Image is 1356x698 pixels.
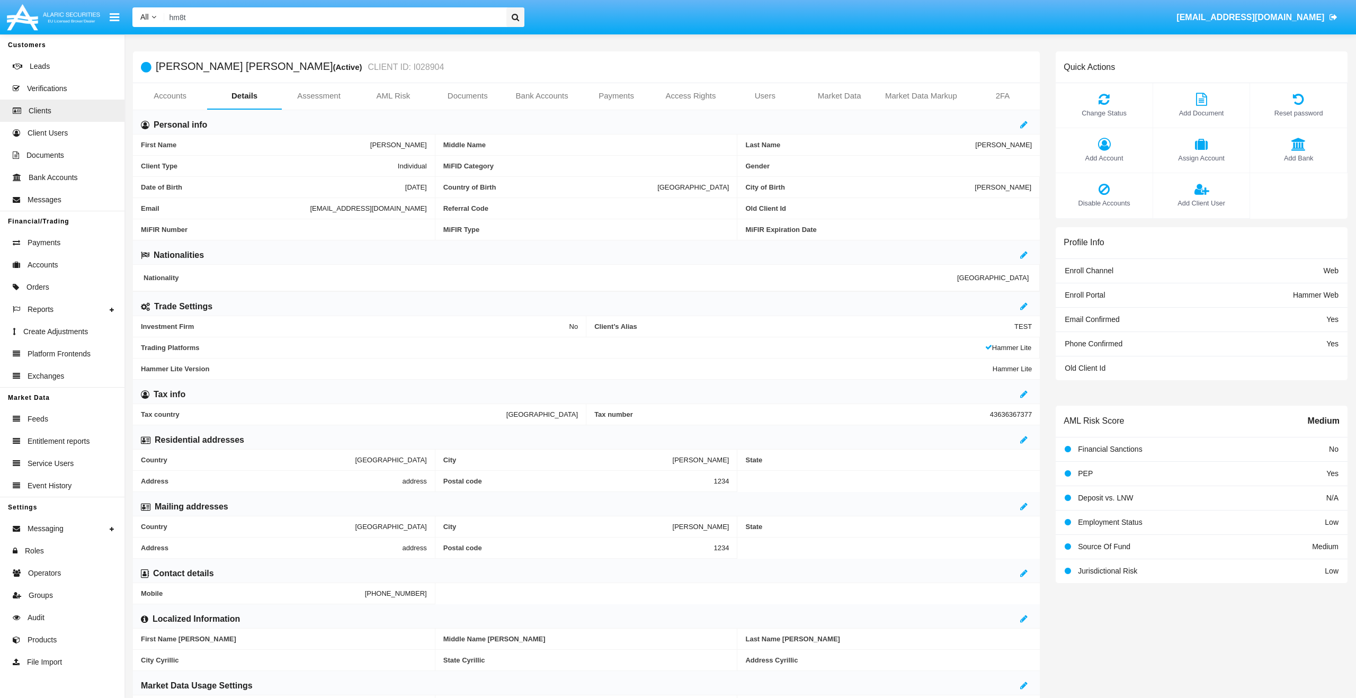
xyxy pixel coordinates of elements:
span: Phone Confirmed [1065,339,1122,348]
h5: [PERSON_NAME] [PERSON_NAME] [156,61,444,73]
a: Market Data [802,83,877,109]
span: File Import [27,657,62,668]
a: Details [207,83,281,109]
span: First Name [PERSON_NAME] [141,635,427,643]
span: Add Bank [1255,153,1342,163]
h6: Tax info [154,389,185,400]
span: [PERSON_NAME] [975,141,1032,149]
span: City Cyrillic [141,656,427,664]
span: [EMAIL_ADDRESS][DOMAIN_NAME] [310,204,426,212]
span: City [443,456,673,464]
span: Accounts [28,259,58,271]
span: Date of Birth [141,183,405,191]
span: [PERSON_NAME] [975,183,1031,191]
span: No [569,323,578,330]
span: State [745,523,1032,531]
span: Middle Name [443,141,729,149]
a: All [132,12,164,23]
span: Low [1325,567,1339,575]
input: Search [164,7,503,27]
span: Payments [28,237,60,248]
span: Old Client Id [1065,364,1105,372]
span: [PERSON_NAME] [673,456,729,464]
span: Low [1325,518,1339,526]
a: [EMAIL_ADDRESS][DOMAIN_NAME] [1172,3,1343,32]
span: Address Cyrillic [745,656,1032,664]
span: Tax number [594,410,990,418]
h6: AML Risk Score [1064,416,1124,426]
span: [EMAIL_ADDRESS][DOMAIN_NAME] [1176,13,1324,22]
span: Add Account [1061,153,1147,163]
span: Medium [1308,415,1340,427]
span: address [402,477,426,485]
span: Referral Code [443,204,729,212]
span: Client Users [28,128,68,139]
img: Logo image [5,2,102,33]
span: Enroll Portal [1065,291,1105,299]
span: Country of Birth [443,183,657,191]
span: Deposit vs. LNW [1078,494,1133,502]
span: Add Document [1158,108,1245,118]
span: Products [28,634,57,646]
span: Disable Accounts [1061,198,1147,208]
span: Yes [1326,469,1339,478]
span: Hammer Lite [993,365,1032,373]
span: Documents [26,150,64,161]
span: Nationality [144,274,957,282]
span: address [402,544,426,552]
span: Exchanges [28,371,64,382]
span: [DATE] [405,183,427,191]
a: 2FA [966,83,1040,109]
span: Bank Accounts [29,172,78,183]
span: [PERSON_NAME] [370,141,427,149]
h6: Personal info [154,119,207,131]
span: Operators [28,568,61,579]
span: Client Type [141,162,398,170]
span: Audit [28,612,44,623]
span: All [140,13,149,21]
a: AML Risk [356,83,430,109]
span: Web [1323,266,1339,275]
h6: Quick Actions [1064,62,1115,72]
span: Individual [398,162,427,170]
h6: Profile Info [1064,237,1104,247]
span: City of Birth [745,183,975,191]
span: 1234 [714,477,729,485]
span: Clients [29,105,51,117]
span: 1234 [714,544,729,552]
span: Change Status [1061,108,1147,118]
span: Leads [30,61,50,72]
a: Market Data Markup [877,83,966,109]
a: Users [728,83,802,109]
span: Postal code [443,544,714,552]
span: Create Adjustments [23,326,88,337]
div: (Active) [333,61,365,73]
h6: Mailing addresses [155,501,228,513]
span: [GEOGRAPHIC_DATA] [957,274,1029,282]
span: [PHONE_NUMBER] [365,589,427,597]
span: MiFIR Expiration Date [745,226,1032,234]
span: Groups [29,590,53,601]
span: [PERSON_NAME] [673,523,729,531]
span: [GEOGRAPHIC_DATA] [506,410,578,418]
span: PEP [1078,469,1093,478]
span: Yes [1326,339,1339,348]
span: Event History [28,480,72,491]
a: Assessment [282,83,356,109]
span: Roles [25,545,44,557]
span: Source Of Fund [1078,542,1130,551]
span: [GEOGRAPHIC_DATA] [657,183,729,191]
span: State Cyrillic [443,656,729,664]
span: First Name [141,141,370,149]
span: Address [141,544,402,552]
span: Postal code [443,477,714,485]
h6: Market Data Usage Settings [141,680,253,692]
span: Hammer Lite Version [141,365,993,373]
a: Payments [579,83,653,109]
span: Verifications [27,83,67,94]
span: 43636367377 [990,410,1032,418]
span: Reports [28,304,53,315]
span: [GEOGRAPHIC_DATA] [355,523,426,531]
span: Assign Account [1158,153,1245,163]
span: N/A [1326,494,1339,502]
